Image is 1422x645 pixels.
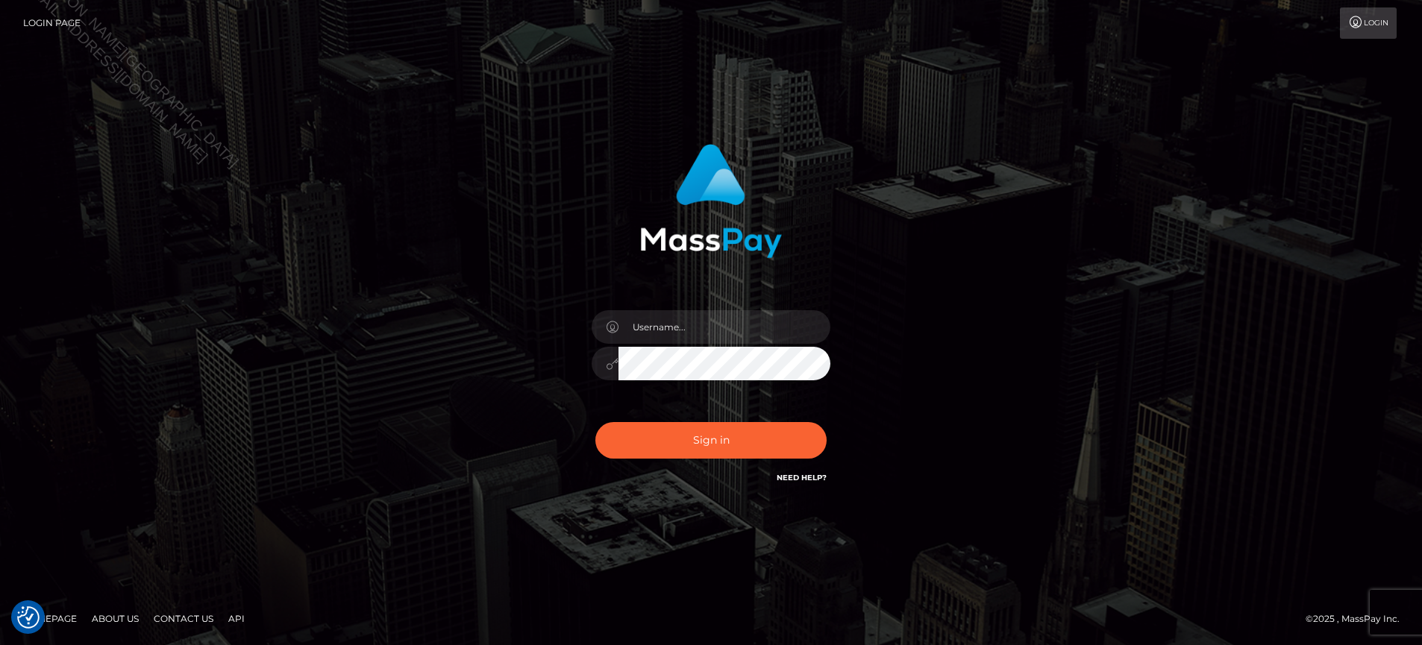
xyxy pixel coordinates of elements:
a: About Us [86,607,145,630]
img: Revisit consent button [17,606,40,629]
button: Consent Preferences [17,606,40,629]
a: Login Page [23,7,81,39]
a: API [222,607,251,630]
a: Contact Us [148,607,219,630]
button: Sign in [595,422,827,459]
img: MassPay Login [640,144,782,258]
input: Username... [618,310,830,344]
div: © 2025 , MassPay Inc. [1306,611,1411,627]
a: Need Help? [777,473,827,482]
a: Homepage [16,607,83,630]
a: Login [1340,7,1397,39]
